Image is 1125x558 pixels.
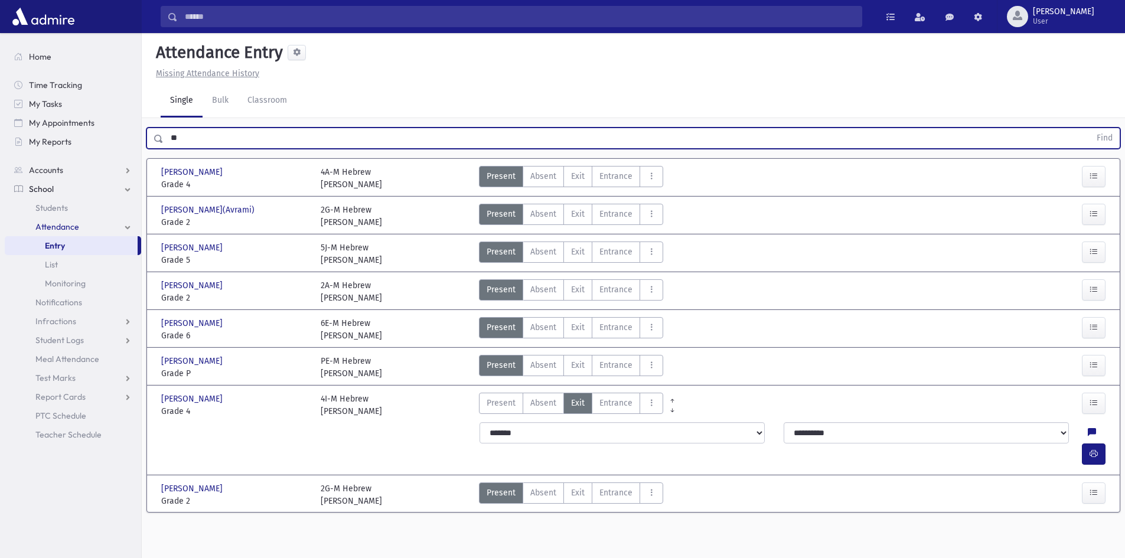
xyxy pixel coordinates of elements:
[571,359,585,371] span: Exit
[35,203,68,213] span: Students
[479,355,663,380] div: AttTypes
[1033,17,1094,26] span: User
[321,393,382,417] div: 4I-M Hebrew [PERSON_NAME]
[5,217,141,236] a: Attendance
[1033,7,1094,17] span: [PERSON_NAME]
[5,180,141,198] a: School
[45,240,65,251] span: Entry
[156,68,259,79] u: Missing Attendance History
[321,355,382,380] div: PE-M Hebrew [PERSON_NAME]
[5,255,141,274] a: List
[5,312,141,331] a: Infractions
[599,397,632,409] span: Entrance
[29,118,94,128] span: My Appointments
[161,279,225,292] span: [PERSON_NAME]
[571,321,585,334] span: Exit
[45,259,58,270] span: List
[479,279,663,304] div: AttTypes
[530,359,556,371] span: Absent
[35,297,82,308] span: Notifications
[487,321,516,334] span: Present
[238,84,296,118] a: Classroom
[487,170,516,182] span: Present
[599,359,632,371] span: Entrance
[161,242,225,254] span: [PERSON_NAME]
[161,317,225,329] span: [PERSON_NAME]
[151,43,283,63] h5: Attendance Entry
[9,5,77,28] img: AdmirePro
[161,292,309,304] span: Grade 2
[5,76,141,94] a: Time Tracking
[5,274,141,293] a: Monitoring
[487,359,516,371] span: Present
[5,198,141,217] a: Students
[161,84,203,118] a: Single
[571,170,585,182] span: Exit
[161,405,309,417] span: Grade 4
[161,178,309,191] span: Grade 4
[487,283,516,296] span: Present
[5,293,141,312] a: Notifications
[487,208,516,220] span: Present
[161,166,225,178] span: [PERSON_NAME]
[571,397,585,409] span: Exit
[35,221,79,232] span: Attendance
[35,373,76,383] span: Test Marks
[321,166,382,191] div: 4A-M Hebrew [PERSON_NAME]
[161,482,225,495] span: [PERSON_NAME]
[161,216,309,229] span: Grade 2
[5,331,141,350] a: Student Logs
[29,136,71,147] span: My Reports
[161,254,309,266] span: Grade 5
[530,208,556,220] span: Absent
[599,283,632,296] span: Entrance
[5,368,141,387] a: Test Marks
[5,350,141,368] a: Meal Attendance
[5,94,141,113] a: My Tasks
[571,208,585,220] span: Exit
[487,487,516,499] span: Present
[530,397,556,409] span: Absent
[35,354,99,364] span: Meal Attendance
[29,80,82,90] span: Time Tracking
[35,410,86,421] span: PTC Schedule
[35,429,102,440] span: Teacher Schedule
[599,487,632,499] span: Entrance
[479,242,663,266] div: AttTypes
[479,317,663,342] div: AttTypes
[29,165,63,175] span: Accounts
[530,170,556,182] span: Absent
[5,161,141,180] a: Accounts
[530,487,556,499] span: Absent
[5,387,141,406] a: Report Cards
[35,316,76,327] span: Infractions
[29,51,51,62] span: Home
[203,84,238,118] a: Bulk
[178,6,862,27] input: Search
[479,482,663,507] div: AttTypes
[571,246,585,258] span: Exit
[35,391,86,402] span: Report Cards
[321,317,382,342] div: 6E-M Hebrew [PERSON_NAME]
[5,406,141,425] a: PTC Schedule
[321,482,382,507] div: 2G-M Hebrew [PERSON_NAME]
[321,279,382,304] div: 2A-M Hebrew [PERSON_NAME]
[5,425,141,444] a: Teacher Schedule
[599,170,632,182] span: Entrance
[161,329,309,342] span: Grade 6
[29,99,62,109] span: My Tasks
[29,184,54,194] span: School
[479,166,663,191] div: AttTypes
[5,47,141,66] a: Home
[487,397,516,409] span: Present
[5,113,141,132] a: My Appointments
[1090,128,1120,148] button: Find
[161,355,225,367] span: [PERSON_NAME]
[599,208,632,220] span: Entrance
[487,246,516,258] span: Present
[161,204,257,216] span: [PERSON_NAME](Avrami)
[161,393,225,405] span: [PERSON_NAME]
[321,242,382,266] div: 5J-M Hebrew [PERSON_NAME]
[5,132,141,151] a: My Reports
[161,367,309,380] span: Grade P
